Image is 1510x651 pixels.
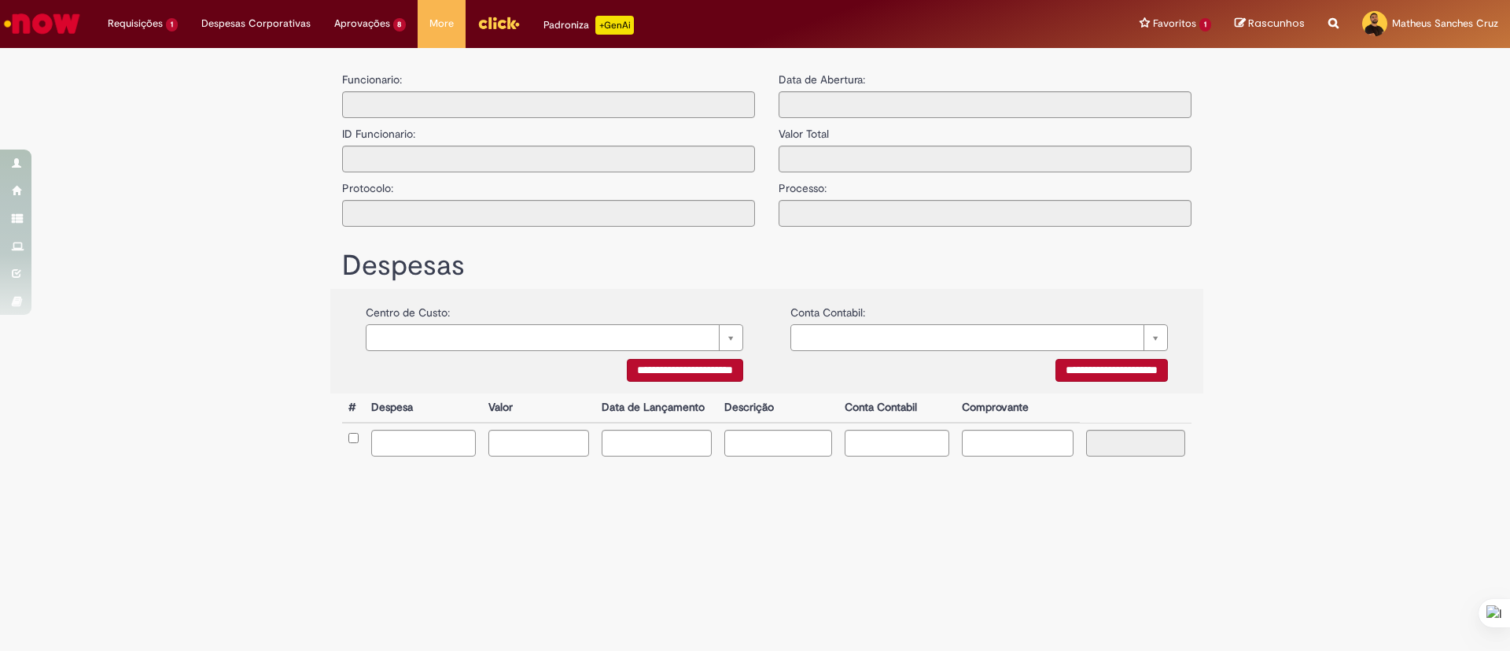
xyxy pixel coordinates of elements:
[718,394,838,423] th: Descrição
[482,394,595,423] th: Valor
[779,72,865,87] label: Data de Abertura:
[790,297,865,320] label: Conta Contabil:
[342,118,415,142] label: ID Funcionario:
[956,394,1081,423] th: Comprovante
[366,297,450,320] label: Centro de Custo:
[342,250,1191,282] h1: Despesas
[779,172,827,196] label: Processo:
[477,11,520,35] img: click_logo_yellow_360x200.png
[429,16,454,31] span: More
[1392,17,1498,30] span: Matheus Sanches Cruz
[595,394,719,423] th: Data de Lançamento
[1153,16,1196,31] span: Favoritos
[595,16,634,35] p: +GenAi
[1199,18,1211,31] span: 1
[334,16,390,31] span: Aprovações
[342,394,365,423] th: #
[166,18,178,31] span: 1
[790,324,1168,351] a: Limpar campo {0}
[2,8,83,39] img: ServiceNow
[342,172,393,196] label: Protocolo:
[543,16,634,35] div: Padroniza
[1235,17,1305,31] a: Rascunhos
[201,16,311,31] span: Despesas Corporativas
[342,72,402,87] label: Funcionario:
[838,394,956,423] th: Conta Contabil
[108,16,163,31] span: Requisições
[393,18,407,31] span: 8
[1248,16,1305,31] span: Rascunhos
[365,394,482,423] th: Despesa
[366,324,743,351] a: Limpar campo {0}
[779,118,829,142] label: Valor Total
